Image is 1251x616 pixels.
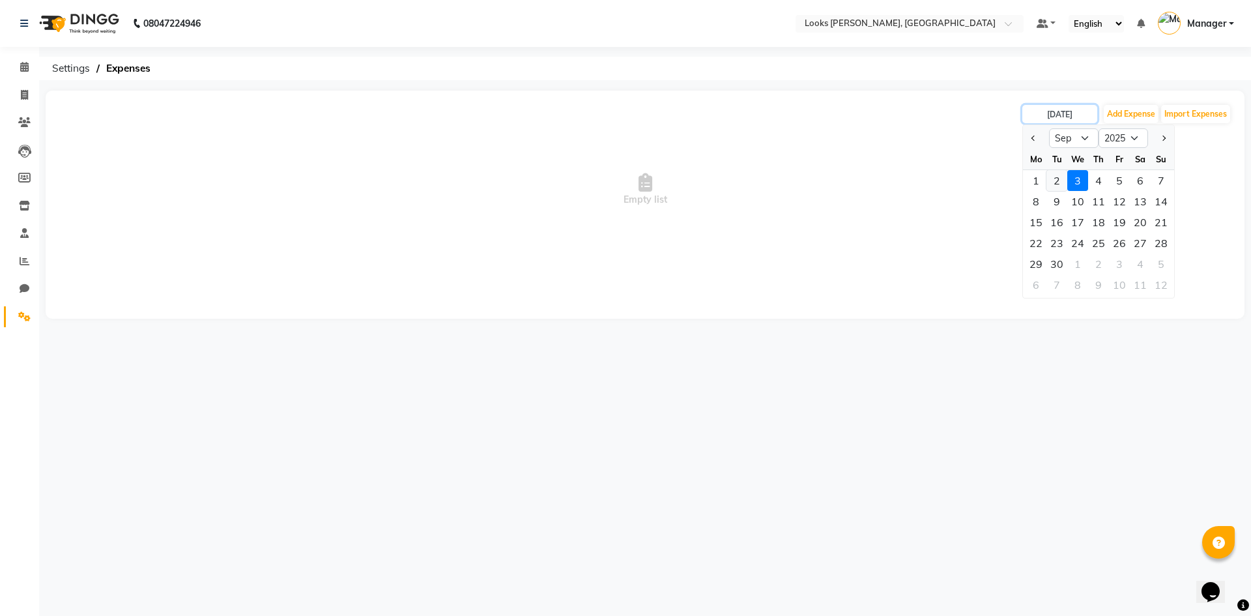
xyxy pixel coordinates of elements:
[1067,212,1088,233] div: Wednesday, September 17, 2025
[1088,191,1109,212] div: 11
[1026,191,1046,212] div: 8
[1151,212,1172,233] div: Sunday, September 21, 2025
[1151,254,1172,274] div: Sunday, October 5, 2025
[1067,254,1088,274] div: Wednesday, October 1, 2025
[1130,149,1151,169] div: Sa
[1109,170,1130,191] div: 5
[1022,105,1097,123] input: PLACEHOLDER.DATE
[59,125,1231,255] span: Empty list
[1067,274,1088,295] div: 8
[33,5,122,42] img: logo
[1088,274,1109,295] div: 9
[1026,254,1046,274] div: Monday, September 29, 2025
[1130,191,1151,212] div: 13
[1046,233,1067,254] div: Tuesday, September 23, 2025
[1130,274,1151,295] div: 11
[1026,170,1046,191] div: 1
[1046,191,1067,212] div: Tuesday, September 9, 2025
[1088,274,1109,295] div: Thursday, October 9, 2025
[1046,212,1067,233] div: Tuesday, September 16, 2025
[1130,170,1151,191] div: Saturday, September 6, 2025
[1026,274,1046,295] div: 6
[1067,233,1088,254] div: Wednesday, September 24, 2025
[1067,233,1088,254] div: 24
[1104,105,1158,123] button: Add Expense
[1109,233,1130,254] div: 26
[1067,274,1088,295] div: Wednesday, October 8, 2025
[1151,149,1172,169] div: Su
[143,5,201,42] b: 08047224946
[1109,170,1130,191] div: Friday, September 5, 2025
[1067,149,1088,169] div: We
[46,57,96,80] span: Settings
[1046,170,1067,191] div: Tuesday, September 2, 2025
[1088,149,1109,169] div: Th
[1187,17,1226,31] span: Manager
[1158,12,1181,35] img: Manager
[1151,254,1172,274] div: 5
[1067,170,1088,191] div: 3
[1158,128,1169,149] button: Next month
[1130,254,1151,274] div: 4
[1109,233,1130,254] div: Friday, September 26, 2025
[1026,233,1046,254] div: 22
[1088,191,1109,212] div: Thursday, September 11, 2025
[1067,170,1088,191] div: Wednesday, September 3, 2025
[1151,191,1172,212] div: Sunday, September 14, 2025
[1088,254,1109,274] div: 2
[1026,191,1046,212] div: Monday, September 8, 2025
[1088,233,1109,254] div: Thursday, September 25, 2025
[1130,233,1151,254] div: Saturday, September 27, 2025
[1026,254,1046,274] div: 29
[1109,254,1130,274] div: Friday, October 3, 2025
[1046,254,1067,274] div: Tuesday, September 30, 2025
[1067,212,1088,233] div: 17
[1161,105,1230,123] button: Import Expenses
[1067,191,1088,212] div: 10
[1151,233,1172,254] div: Sunday, September 28, 2025
[1028,128,1039,149] button: Previous month
[1109,212,1130,233] div: Friday, September 19, 2025
[1130,274,1151,295] div: Saturday, October 11, 2025
[1151,274,1172,295] div: 12
[1109,274,1130,295] div: 10
[1088,170,1109,191] div: 4
[1130,170,1151,191] div: 6
[1151,233,1172,254] div: 28
[1130,212,1151,233] div: 20
[1026,212,1046,233] div: 15
[1026,212,1046,233] div: Monday, September 15, 2025
[1067,191,1088,212] div: Wednesday, September 10, 2025
[100,57,157,80] span: Expenses
[1109,254,1130,274] div: 3
[1046,254,1067,274] div: 30
[1026,170,1046,191] div: Monday, September 1, 2025
[1109,191,1130,212] div: Friday, September 12, 2025
[1088,212,1109,233] div: Thursday, September 18, 2025
[1088,254,1109,274] div: Thursday, October 2, 2025
[1109,212,1130,233] div: 19
[1109,191,1130,212] div: 12
[1049,128,1099,148] select: Select month
[1046,191,1067,212] div: 9
[1088,170,1109,191] div: Thursday, September 4, 2025
[1046,149,1067,169] div: Tu
[1151,274,1172,295] div: Sunday, October 12, 2025
[1151,212,1172,233] div: 21
[1046,274,1067,295] div: Tuesday, October 7, 2025
[1151,170,1172,191] div: Sunday, September 7, 2025
[1130,233,1151,254] div: 27
[1026,274,1046,295] div: Monday, October 6, 2025
[1046,233,1067,254] div: 23
[1151,170,1172,191] div: 7
[1196,564,1238,603] iframe: chat widget
[1026,149,1046,169] div: Mo
[1026,233,1046,254] div: Monday, September 22, 2025
[1088,233,1109,254] div: 25
[1109,149,1130,169] div: Fr
[1130,212,1151,233] div: Saturday, September 20, 2025
[1046,274,1067,295] div: 7
[1130,191,1151,212] div: Saturday, September 13, 2025
[1151,191,1172,212] div: 14
[1067,254,1088,274] div: 1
